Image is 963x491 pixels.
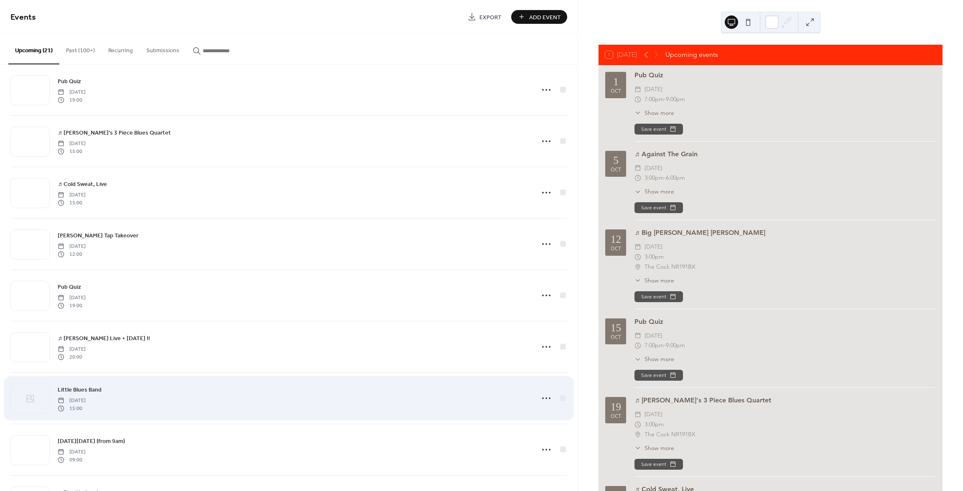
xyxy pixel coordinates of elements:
span: [PERSON_NAME] Tap Takeover [58,232,138,240]
button: Save event [634,124,683,135]
span: 19:00 [58,302,86,309]
span: [DATE] [58,294,86,302]
button: ​Show more [634,276,674,285]
button: Save event [634,370,683,381]
span: Show more [645,187,674,196]
button: Save event [634,291,683,302]
span: - [664,94,666,104]
div: ♬ Big [PERSON_NAME] [PERSON_NAME] [634,228,936,238]
div: ​ [634,242,641,252]
button: ​Show more [634,109,674,117]
div: 12 [611,234,621,244]
span: 9:00pm [666,94,685,104]
a: Little Blues Band [58,385,102,394]
button: Upcoming (21) [8,34,59,64]
span: - [664,173,666,183]
a: Pub Quiz [58,282,81,292]
span: 7:00pm [645,94,664,104]
a: Pub Quiz [58,76,81,86]
span: [DATE] [58,346,86,353]
span: 20:00 [58,353,86,361]
div: Pub Quiz [634,317,936,327]
button: Recurring [102,34,140,64]
div: ​ [634,355,641,364]
span: The Cock NR191BX [645,430,695,440]
div: 5 [613,155,619,165]
span: 09:00 [58,456,86,463]
div: Upcoming events [665,50,718,60]
div: Oct [611,167,621,173]
a: ♬ [PERSON_NAME] Live + [DATE] !! [58,333,150,343]
span: Pub Quiz [58,283,81,292]
div: 19 [611,402,621,412]
span: [DATE] [58,243,86,250]
span: [DATE] [58,140,86,148]
span: [DATE] [645,163,662,173]
div: ​ [634,341,641,351]
span: 15:00 [58,199,86,206]
div: ​ [634,163,641,173]
a: [PERSON_NAME] Tap Takeover [58,231,138,240]
span: [DATE] [58,397,86,405]
button: Save event [634,459,683,470]
div: ​ [634,109,641,117]
div: ​ [634,444,641,453]
span: 6:00pm [666,173,685,183]
button: Add Event [511,10,567,24]
span: [DATE] [645,242,662,252]
span: 7:00pm [645,341,664,351]
span: 15:00 [58,405,86,412]
span: 9:00pm [666,341,685,351]
button: ​Show more [634,444,674,453]
a: [DATE][DATE] (from 9am) [58,436,125,446]
div: ​ [634,262,641,272]
span: [DATE] [645,331,662,341]
span: Show more [645,355,674,364]
div: ​ [634,94,641,104]
button: ​Show more [634,187,674,196]
button: ​Show more [634,355,674,364]
span: [DATE][DATE] (from 9am) [58,437,125,446]
span: Events [10,9,36,25]
a: ♬ Cold Sweat, Live [58,179,107,189]
div: Oct [611,89,621,94]
span: Show more [645,444,674,453]
span: 3:00pm [645,420,664,430]
span: 3:00pm [645,252,664,262]
span: Show more [645,109,674,117]
span: - [664,341,666,351]
div: ​ [634,173,641,183]
a: Export [461,10,508,24]
div: ♬ [PERSON_NAME]'s 3 Piece Blues Quartet [634,395,936,405]
span: 12:00 [58,250,86,258]
div: ​ [634,430,641,440]
button: Past (100+) [59,34,102,64]
div: ​ [634,187,641,196]
span: ♬ [PERSON_NAME]'s 3 Piece Blues Quartet [58,129,171,137]
div: Pub Quiz [634,70,936,80]
span: 19:00 [58,96,86,104]
span: Export [479,13,502,22]
div: ​ [634,420,641,430]
a: ♬ [PERSON_NAME]'s 3 Piece Blues Quartet [58,128,171,137]
span: ♬ Cold Sweat, Live [58,180,107,189]
div: ​ [634,410,641,420]
div: ​ [634,84,641,94]
span: [DATE] [58,191,86,199]
span: Show more [645,276,674,285]
div: Oct [611,414,621,419]
span: [DATE] [645,84,662,94]
div: 1 [613,76,619,87]
div: 15 [611,323,621,333]
span: Little Blues Band [58,386,102,394]
div: Oct [611,335,621,340]
span: Add Event [529,13,561,22]
span: [DATE] [58,448,86,456]
div: ​ [634,331,641,341]
div: ​ [634,276,641,285]
div: ♬ Against The Grain [634,149,936,159]
span: 3:00pm [645,173,664,183]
